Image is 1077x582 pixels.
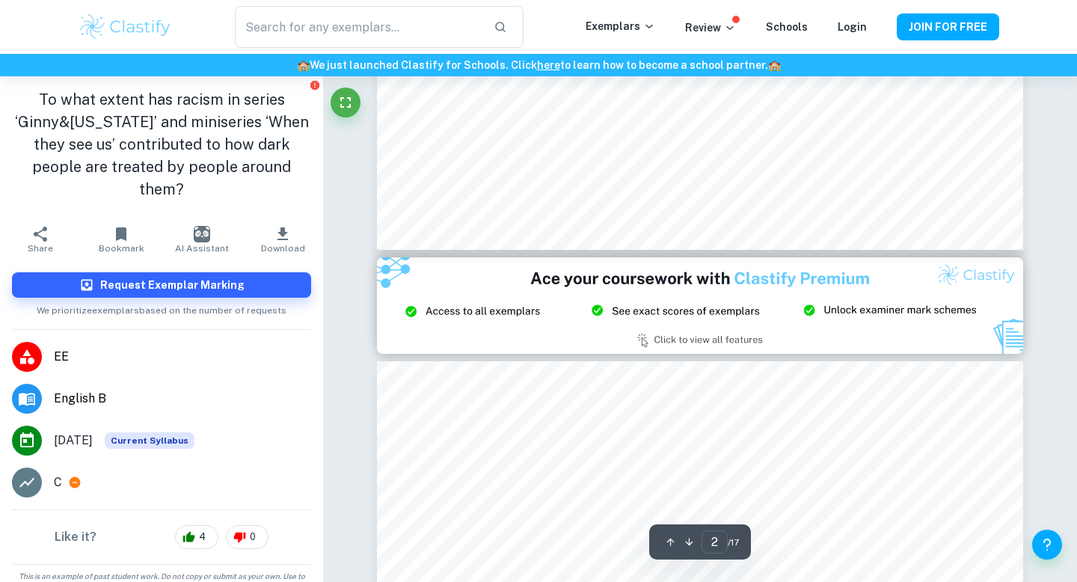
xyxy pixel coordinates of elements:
[1032,530,1062,560] button: Help and Feedback
[194,226,210,242] img: AI Assistant
[175,525,218,549] div: 4
[54,348,311,366] span: EE
[586,18,655,34] p: Exemplars
[12,272,311,298] button: Request Exemplar Marking
[162,218,242,260] button: AI Assistant
[105,432,194,449] span: Current Syllabus
[28,243,53,254] span: Share
[105,432,194,449] div: This exemplar is based on the current syllabus. Feel free to refer to it for inspiration/ideas wh...
[37,298,286,317] span: We prioritize exemplars based on the number of requests
[235,6,482,48] input: Search for any exemplars...
[226,525,269,549] div: 0
[766,21,808,33] a: Schools
[12,88,311,200] h1: To what extent has racism in series ‘Ginny&[US_STATE]’ and miniseries ‘When they see us’ contribu...
[55,528,96,546] h6: Like it?
[242,218,323,260] button: Download
[297,59,310,71] span: 🏫
[261,243,305,254] span: Download
[3,57,1074,73] h6: We just launched Clastify for Schools. Click to learn how to become a school partner.
[537,59,560,71] a: here
[242,530,264,545] span: 0
[100,277,245,293] h6: Request Exemplar Marking
[99,243,144,254] span: Bookmark
[768,59,781,71] span: 🏫
[838,21,867,33] a: Login
[54,390,311,408] span: English B
[685,19,736,36] p: Review
[175,243,229,254] span: AI Assistant
[54,432,93,450] span: [DATE]
[78,12,173,42] img: Clastify logo
[309,79,320,91] button: Report issue
[81,218,162,260] button: Bookmark
[728,536,739,549] span: / 17
[897,13,999,40] button: JOIN FOR FREE
[191,530,214,545] span: 4
[331,88,360,117] button: Fullscreen
[377,257,1023,355] img: Ad
[54,474,62,491] p: C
